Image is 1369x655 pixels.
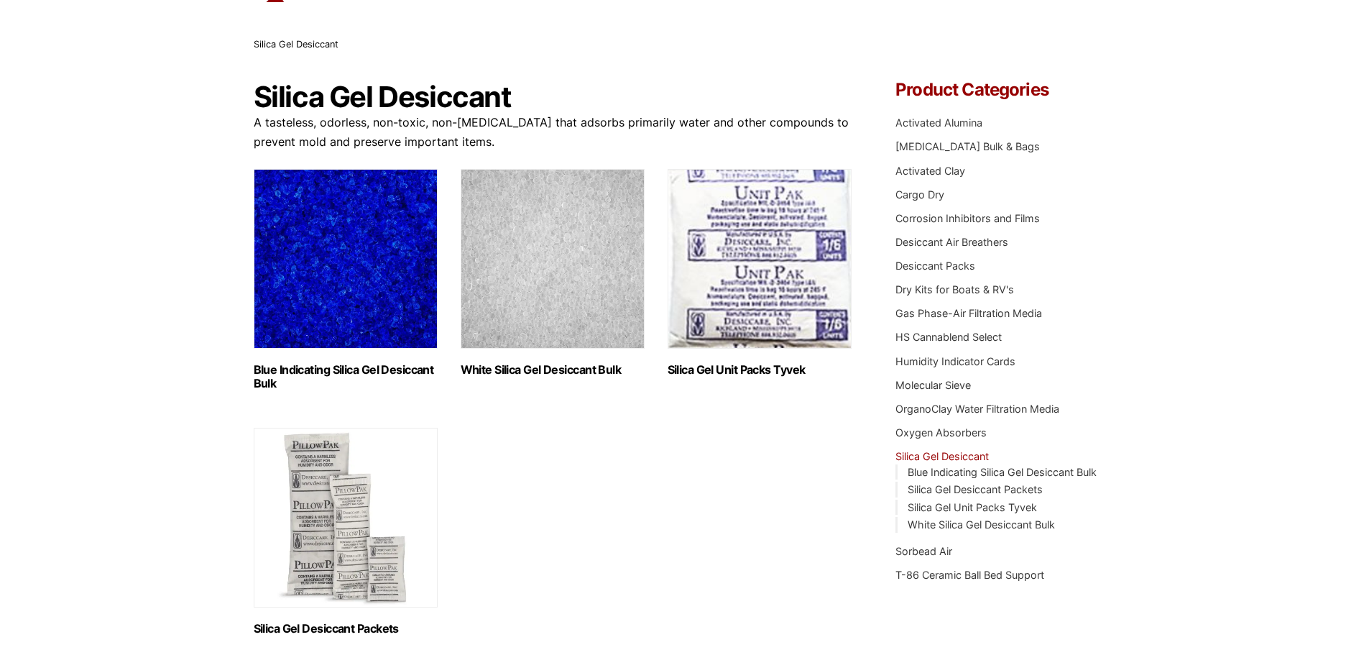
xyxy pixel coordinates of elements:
[461,169,645,349] img: White Silica Gel Desiccant Bulk
[461,363,645,377] h2: White Silica Gel Desiccant Bulk
[254,622,438,636] h2: Silica Gel Desiccant Packets
[895,331,1002,343] a: HS Cannablend Select
[895,379,971,391] a: Molecular Sieve
[254,428,438,636] a: Visit product category Silica Gel Desiccant Packets
[895,188,944,201] a: Cargo Dry
[895,569,1044,581] a: T-86 Ceramic Ball Bed Support
[895,212,1040,224] a: Corrosion Inhibitors and Films
[668,169,852,377] a: Visit product category Silica Gel Unit Packs Tyvek
[895,260,975,272] a: Desiccant Packs
[254,81,853,113] h1: Silica Gel Desiccant
[895,140,1040,152] a: [MEDICAL_DATA] Bulk & Bags
[254,169,438,349] img: Blue Indicating Silica Gel Desiccant Bulk
[254,113,853,152] p: A tasteless, odorless, non-toxic, non-[MEDICAL_DATA] that adsorbs primarily water and other compo...
[908,518,1055,531] a: White Silica Gel Desiccant Bulk
[895,403,1059,415] a: OrganoClay Water Filtration Media
[254,428,438,608] img: Silica Gel Desiccant Packets
[895,236,1008,248] a: Desiccant Air Breathers
[461,169,645,377] a: Visit product category White Silica Gel Desiccant Bulk
[895,426,987,439] a: Oxygen Absorbers
[254,169,438,390] a: Visit product category Blue Indicating Silica Gel Desiccant Bulk
[908,501,1037,513] a: Silica Gel Unit Packs Tyvek
[895,165,965,177] a: Activated Clay
[254,39,338,50] span: Silica Gel Desiccant
[668,363,852,377] h2: Silica Gel Unit Packs Tyvek
[895,307,1042,319] a: Gas Phase-Air Filtration Media
[895,450,989,462] a: Silica Gel Desiccant
[895,116,982,129] a: Activated Alumina
[254,363,438,390] h2: Blue Indicating Silica Gel Desiccant Bulk
[895,81,1115,99] h4: Product Categories
[895,545,952,557] a: Sorbead Air
[908,466,1097,478] a: Blue Indicating Silica Gel Desiccant Bulk
[668,169,852,349] img: Silica Gel Unit Packs Tyvek
[908,483,1043,495] a: Silica Gel Desiccant Packets
[895,283,1014,296] a: Dry Kits for Boats & RV's
[895,355,1015,367] a: Humidity Indicator Cards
